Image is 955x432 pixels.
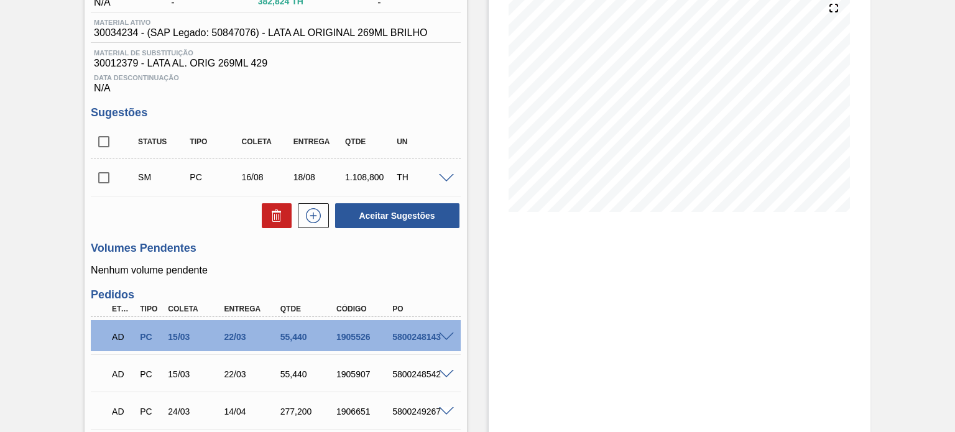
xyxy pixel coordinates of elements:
div: Nova sugestão [292,203,329,228]
div: Aguardando Descarga [109,323,137,351]
div: Pedido de Compra [137,369,165,379]
span: Data Descontinuação [94,74,457,81]
span: Material de Substituição [94,49,457,57]
div: Tipo [137,305,165,313]
div: 55,440 [277,332,339,342]
div: 22/03/2025 [221,369,283,379]
div: UN [394,137,450,146]
div: 16/08/2025 [239,172,295,182]
div: 1905526 [333,332,395,342]
div: 22/03/2025 [221,332,283,342]
div: Aguardando Descarga [109,361,137,388]
div: Coleta [239,137,295,146]
div: Aceitar Sugestões [329,202,461,229]
div: Pedido de Compra [137,332,165,342]
h3: Volumes Pendentes [91,242,460,255]
div: Qtde [342,137,399,146]
div: Status [135,137,191,146]
div: N/A [91,69,460,94]
div: Tipo [187,137,243,146]
div: 1905907 [333,369,395,379]
div: 5800248143 [389,332,451,342]
div: 1.108,800 [342,172,399,182]
div: Pedido de Compra [137,407,165,416]
div: Entrega [221,305,283,313]
div: 5800248542 [389,369,451,379]
div: 15/03/2025 [165,369,226,379]
div: 5800249267 [389,407,451,416]
div: Entrega [290,137,347,146]
div: Código [333,305,395,313]
div: Pedido de Compra [187,172,243,182]
p: AD [112,369,134,379]
div: 15/03/2025 [165,332,226,342]
div: Excluir Sugestões [256,203,292,228]
button: Aceitar Sugestões [335,203,459,228]
div: Aguardando Descarga [109,398,137,425]
div: 18/08/2025 [290,172,347,182]
h3: Pedidos [91,288,460,301]
p: AD [112,332,134,342]
div: 55,440 [277,369,339,379]
div: 24/03/2025 [165,407,226,416]
div: TH [394,172,450,182]
p: AD [112,407,134,416]
div: 14/04/2025 [221,407,283,416]
p: Nenhum volume pendente [91,265,460,276]
div: Sugestão Manual [135,172,191,182]
div: Coleta [165,305,226,313]
div: PO [389,305,451,313]
div: 1906651 [333,407,395,416]
h3: Sugestões [91,106,460,119]
div: Qtde [277,305,339,313]
div: 277,200 [277,407,339,416]
span: Material ativo [94,19,427,26]
span: 30012379 - LATA AL. ORIG 269ML 429 [94,58,457,69]
span: 30034234 - (SAP Legado: 50847076) - LATA AL ORIGINAL 269ML BRILHO [94,27,427,39]
div: Etapa [109,305,137,313]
